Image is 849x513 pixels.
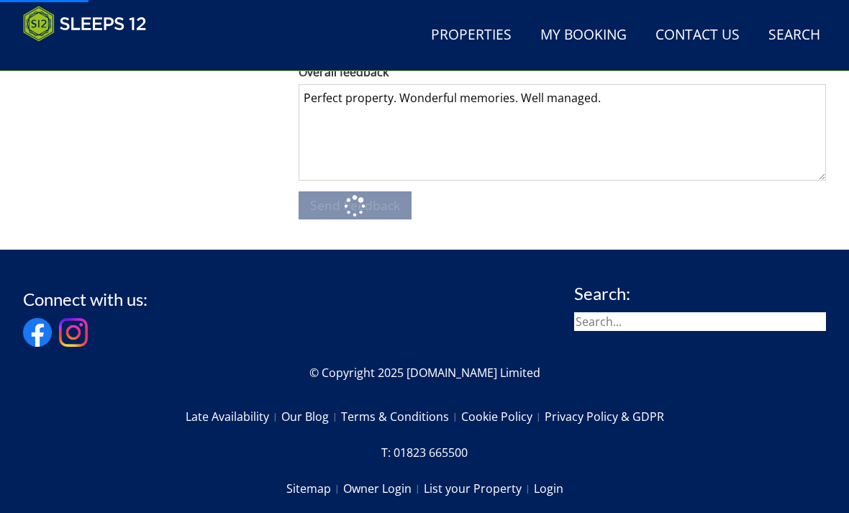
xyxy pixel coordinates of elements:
label: Overall feedback [299,63,826,81]
h3: Connect with us: [23,290,147,309]
a: Contact Us [650,19,745,52]
a: Sitemap [286,476,343,501]
a: Late Availability [186,404,281,429]
a: My Booking [535,19,632,52]
iframe: Customer reviews powered by Trustpilot [16,50,167,63]
a: Search [763,19,826,52]
a: Login [534,476,563,501]
a: Properties [425,19,517,52]
a: T: 01823 665500 [381,440,468,465]
input: Search... [574,312,826,331]
span: Send Feedback [310,196,400,214]
a: Terms & Conditions [341,404,461,429]
img: Instagram [59,318,88,347]
a: Our Blog [281,404,341,429]
img: Sleeps 12 [23,6,147,42]
a: List your Property [424,476,534,501]
h3: Search: [574,284,826,303]
p: © Copyright 2025 [DOMAIN_NAME] Limited [23,364,826,381]
a: Cookie Policy [461,404,545,429]
img: Facebook [23,318,52,347]
a: Privacy Policy & GDPR [545,404,664,429]
button: Send Feedback [299,191,412,219]
a: Owner Login [343,476,424,501]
